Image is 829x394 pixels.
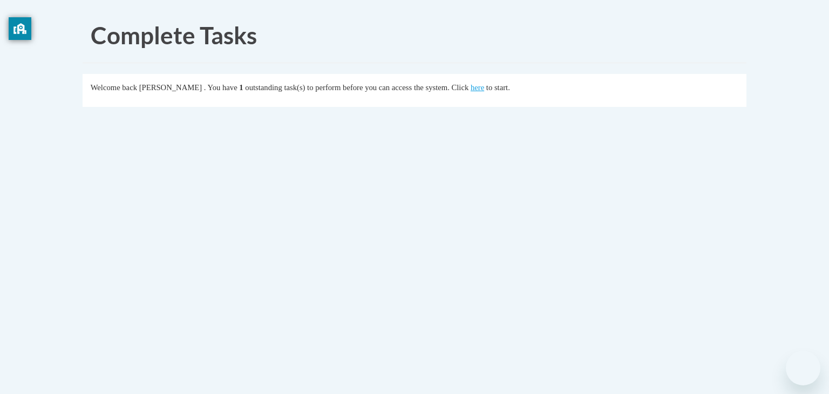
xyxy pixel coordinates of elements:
[204,83,237,92] span: . You have
[471,83,484,92] a: here
[139,83,202,92] span: [PERSON_NAME]
[486,83,510,92] span: to start.
[91,21,257,49] span: Complete Tasks
[91,83,137,92] span: Welcome back
[245,83,468,92] span: outstanding task(s) to perform before you can access the system. Click
[239,83,243,92] span: 1
[9,17,31,40] button: privacy banner
[786,351,820,385] iframe: Button to launch messaging window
